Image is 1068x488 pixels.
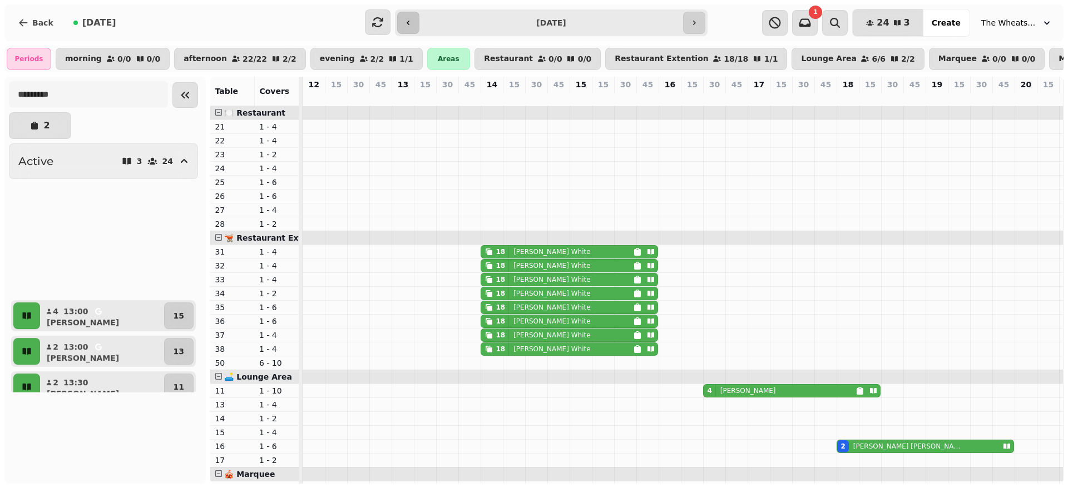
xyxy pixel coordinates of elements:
button: morning0/00/0 [56,48,170,70]
span: Covers [259,87,289,96]
p: 2 [43,121,50,130]
p: 1 / 1 [399,55,413,63]
button: Restaurant Extention18/181/1 [605,48,787,70]
p: 0 / 0 [548,55,562,63]
p: 0 / 0 [1022,55,1036,63]
button: 13 [164,338,194,365]
div: 18 [496,317,505,326]
p: 0 [1021,92,1030,103]
div: 2 [840,442,845,451]
button: [DATE] [65,9,125,36]
span: [DATE] [82,18,116,27]
p: 15 [776,79,787,90]
p: Restaurant [484,54,533,63]
p: 45 [820,79,831,90]
p: 19 [932,79,942,90]
p: 1 - 4 [259,274,295,285]
p: 0 [421,92,429,103]
p: [PERSON_NAME] White [513,331,590,340]
p: 0 [799,92,808,103]
p: 45 [375,79,386,90]
p: evening [320,54,355,63]
p: 45 [464,79,475,90]
div: 18 [496,261,505,270]
p: 1 - 4 [259,205,295,216]
p: 1 - 6 [259,441,295,452]
p: 0 [888,92,897,103]
p: 15 [954,79,965,90]
p: 1 - 4 [259,135,295,146]
p: 1 - 4 [259,121,295,132]
p: 30 [620,79,631,90]
p: 2 / 2 [370,55,384,63]
p: 24 [215,163,250,174]
p: 0 [376,92,385,103]
p: 16 [665,79,675,90]
p: Restaurant Extention [615,54,708,63]
p: 23 [215,149,250,160]
p: 0 [999,92,1008,103]
p: 0 / 0 [992,55,1006,63]
p: 38 [215,343,250,355]
p: 15 [331,79,342,90]
p: 6 - 10 [259,357,295,369]
p: 0 [510,92,518,103]
p: 0 [1044,92,1052,103]
p: 12 [308,79,319,90]
button: evening2/21/1 [310,48,423,70]
p: 22 / 22 [243,55,267,63]
p: 0 [732,92,741,103]
p: 0 [621,92,630,103]
p: 11 [174,381,184,392]
p: 6 / 6 [872,55,886,63]
div: 18 [496,303,505,312]
p: 31 [215,246,250,257]
p: 1 - 2 [259,413,295,424]
span: 24 [877,18,889,27]
button: 2 [9,112,71,139]
button: Active324 [9,143,198,179]
p: 15 [420,79,431,90]
p: 0 [866,92,874,103]
button: 413:00[PERSON_NAME] [42,302,162,329]
button: 243 [853,9,923,36]
p: 1 - 6 [259,191,295,202]
p: 28 [215,218,250,230]
p: 2 [843,92,852,103]
button: The Wheatsheaf [975,13,1059,33]
p: 13:00 [63,341,88,352]
p: 0 [465,92,474,103]
p: 1 - 6 [259,316,295,327]
p: 15 [576,79,586,90]
p: 16 [215,441,250,452]
p: [PERSON_NAME] White [513,303,590,312]
p: 50 [215,357,250,369]
span: The Wheatsheaf [981,17,1037,28]
p: 0 [754,92,763,103]
p: 0 [309,92,318,103]
p: 17 [215,455,250,466]
p: 1 - 2 [259,149,295,160]
p: [PERSON_NAME] White [513,247,590,256]
p: 30 [709,79,720,90]
p: 1 - 2 [259,455,295,466]
p: 30 [442,79,453,90]
p: 0 [688,92,696,103]
p: 13 [398,79,408,90]
span: Create [932,19,961,27]
p: Lounge Area [801,54,857,63]
p: [PERSON_NAME] White [513,289,590,298]
p: 1 - 4 [259,399,295,410]
span: 🍽️ Restaurant [224,108,285,117]
p: 30 [353,79,364,90]
p: [PERSON_NAME] White [513,261,590,270]
p: 14 [487,79,497,90]
p: 0 / 0 [117,55,131,63]
span: 🫕 Restaurant Extention [224,233,330,242]
div: 18 [496,247,505,256]
span: 3 [904,18,910,27]
p: 30 [798,79,809,90]
p: 18 [487,92,496,103]
div: 18 [496,331,505,340]
div: 4 [707,386,711,395]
